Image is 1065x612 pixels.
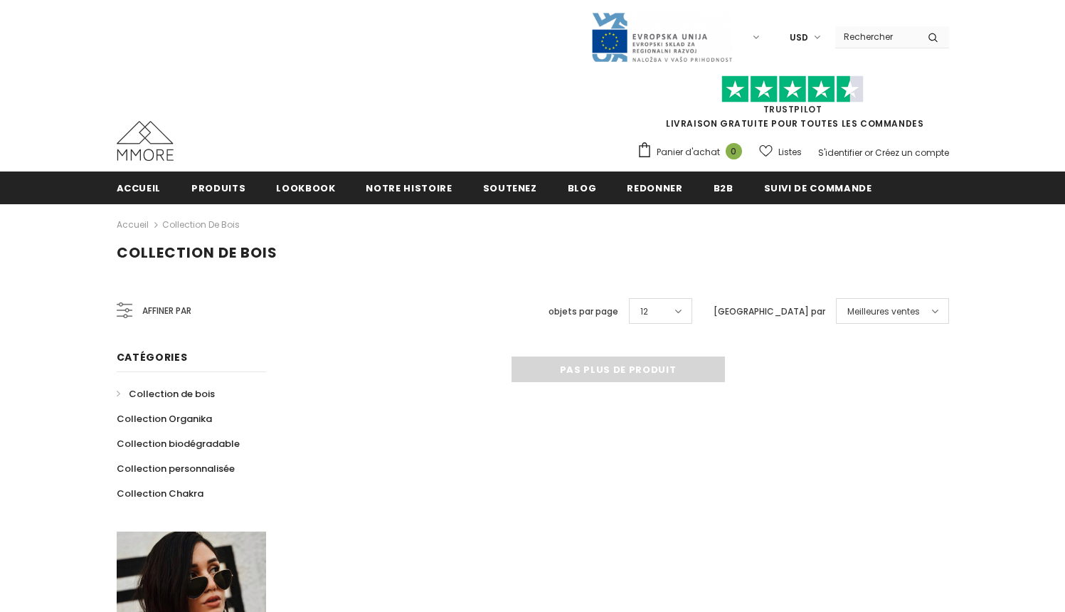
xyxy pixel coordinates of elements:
[117,406,212,431] a: Collection Organika
[117,381,215,406] a: Collection de bois
[726,143,742,159] span: 0
[627,172,682,204] a: Redonner
[764,172,872,204] a: Suivi de commande
[778,145,802,159] span: Listes
[191,181,245,195] span: Produits
[276,181,335,195] span: Lookbook
[835,26,917,47] input: Search Site
[117,412,212,426] span: Collection Organika
[483,181,537,195] span: soutenez
[366,181,452,195] span: Notre histoire
[764,181,872,195] span: Suivi de commande
[568,172,597,204] a: Blog
[714,181,733,195] span: B2B
[129,387,215,401] span: Collection de bois
[790,31,808,45] span: USD
[818,147,862,159] a: S'identifier
[590,11,733,63] img: Javni Razpis
[117,456,235,481] a: Collection personnalisée
[640,305,648,319] span: 12
[117,487,203,500] span: Collection Chakra
[759,139,802,164] a: Listes
[714,172,733,204] a: B2B
[549,305,618,319] label: objets par page
[117,350,188,364] span: Catégories
[117,121,174,161] img: Cas MMORE
[117,431,240,456] a: Collection biodégradable
[191,172,245,204] a: Produits
[117,181,161,195] span: Accueil
[117,462,235,475] span: Collection personnalisée
[864,147,873,159] span: or
[162,218,240,231] a: Collection de bois
[366,172,452,204] a: Notre histoire
[117,243,277,263] span: Collection de bois
[847,305,920,319] span: Meilleures ventes
[627,181,682,195] span: Redonner
[714,305,825,319] label: [GEOGRAPHIC_DATA] par
[483,172,537,204] a: soutenez
[763,103,822,115] a: TrustPilot
[117,437,240,450] span: Collection biodégradable
[657,145,720,159] span: Panier d'achat
[117,481,203,506] a: Collection Chakra
[637,82,949,130] span: LIVRAISON GRATUITE POUR TOUTES LES COMMANDES
[637,142,749,163] a: Panier d'achat 0
[721,75,864,103] img: Faites confiance aux étoiles pilotes
[276,172,335,204] a: Lookbook
[142,303,191,319] span: Affiner par
[568,181,597,195] span: Blog
[590,31,733,43] a: Javni Razpis
[117,172,161,204] a: Accueil
[875,147,949,159] a: Créez un compte
[117,216,149,233] a: Accueil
